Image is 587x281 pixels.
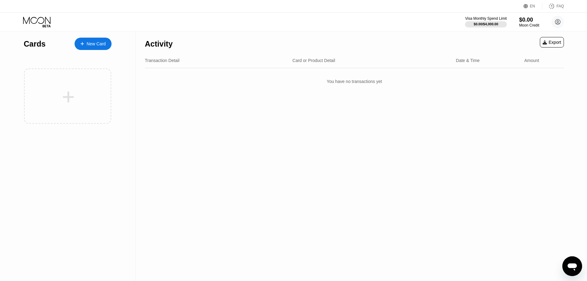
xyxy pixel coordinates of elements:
[519,23,539,27] div: Moon Credit
[465,16,507,27] div: Visa Monthly Spend Limit$0.00/$4,000.00
[474,22,498,26] div: $0.00 / $4,000.00
[530,4,535,8] div: EN
[524,58,539,63] div: Amount
[542,3,564,9] div: FAQ
[519,17,539,27] div: $0.00Moon Credit
[556,4,564,8] div: FAQ
[75,38,112,50] div: New Card
[24,39,46,48] div: Cards
[145,58,179,63] div: Transaction Detail
[456,58,480,63] div: Date & Time
[519,17,539,23] div: $0.00
[524,3,542,9] div: EN
[543,40,561,45] div: Export
[87,41,106,47] div: New Card
[145,39,173,48] div: Activity
[145,73,564,90] div: You have no transactions yet
[540,37,564,48] div: Export
[562,256,582,276] iframe: Button to launch messaging window
[292,58,335,63] div: Card or Product Detail
[465,16,507,21] div: Visa Monthly Spend Limit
